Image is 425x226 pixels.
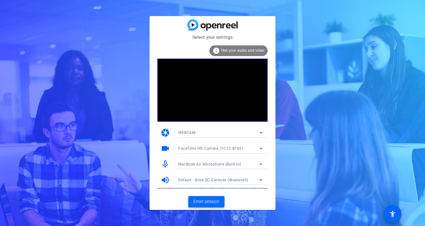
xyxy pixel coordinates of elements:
button: Enter session [188,196,224,207]
mat-icon: accessibility [389,210,396,218]
img: blue-gradient.svg [187,19,238,30]
span: Default - Bose QC Earbuds (Bluetooth) [178,178,248,182]
mat-icon: info [212,47,220,55]
mat-icon: volume_up [161,175,170,185]
mat-icon: camera [161,128,170,137]
span: WEBCAM [178,130,195,135]
span: MacBook Air Microphone (Built-in) [178,162,241,166]
mat-icon: videocam [161,144,170,153]
mat-card-subtitle: Select your settings [150,34,275,41]
span: Test your audio and video [221,48,264,53]
span: Enter session [193,198,219,205]
span: FaceTime HD Camera (1C1C:B782) [178,146,243,151]
mat-icon: mic_none [161,159,170,169]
